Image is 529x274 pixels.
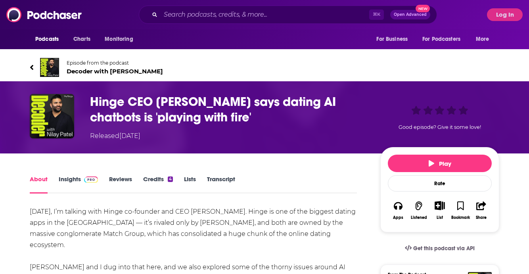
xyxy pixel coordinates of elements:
[416,5,430,12] span: New
[451,215,470,220] div: Bookmark
[487,8,523,21] button: Log In
[393,215,403,220] div: Apps
[417,32,472,47] button: open menu
[390,10,430,19] button: Open AdvancedNew
[471,196,492,225] button: Share
[40,58,59,77] img: Decoder with Nilay Patel
[431,201,448,210] button: Show More Button
[143,175,173,194] a: Credits4
[476,215,487,220] div: Share
[168,176,173,182] div: 4
[371,32,418,47] button: open menu
[84,176,98,183] img: Podchaser Pro
[388,196,408,225] button: Apps
[90,131,140,141] div: Released [DATE]
[411,215,427,220] div: Listened
[59,175,98,194] a: InsightsPodchaser Pro
[369,10,384,20] span: ⌘ K
[105,34,133,45] span: Monitoring
[6,7,82,22] img: Podchaser - Follow, Share and Rate Podcasts
[67,60,163,66] span: Episode from the podcast
[139,6,437,24] div: Search podcasts, credits, & more...
[388,155,492,172] button: Play
[413,245,475,252] span: Get this podcast via API
[207,175,235,194] a: Transcript
[429,160,451,167] span: Play
[30,58,499,77] a: Decoder with Nilay PatelEpisode from the podcastDecoder with [PERSON_NAME]
[68,32,95,47] a: Charts
[399,239,481,258] a: Get this podcast via API
[30,175,48,194] a: About
[376,34,408,45] span: For Business
[90,94,368,125] h1: Hinge CEO Justin McLeod says dating AI chatbots is 'playing with fire'
[184,175,196,194] a: Lists
[429,196,450,225] div: Show More ButtonList
[109,175,132,194] a: Reviews
[394,13,427,17] span: Open Advanced
[161,8,369,21] input: Search podcasts, credits, & more...
[35,34,59,45] span: Podcasts
[476,34,489,45] span: More
[437,215,443,220] div: List
[67,67,163,75] span: Decoder with [PERSON_NAME]
[450,196,471,225] button: Bookmark
[470,32,499,47] button: open menu
[399,124,481,130] span: Good episode? Give it some love!
[30,94,74,138] img: Hinge CEO Justin McLeod says dating AI chatbots is 'playing with fire'
[99,32,143,47] button: open menu
[73,34,90,45] span: Charts
[388,175,492,192] div: Rate
[422,34,460,45] span: For Podcasters
[408,196,429,225] button: Listened
[30,32,69,47] button: open menu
